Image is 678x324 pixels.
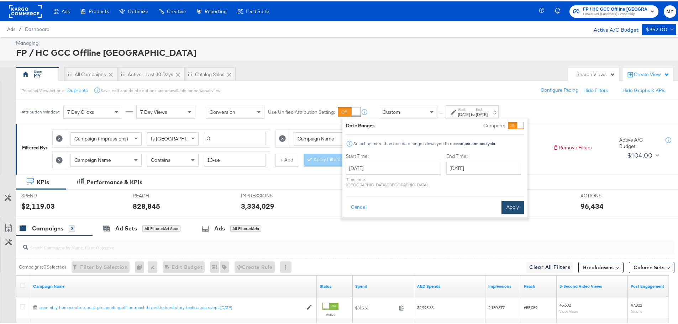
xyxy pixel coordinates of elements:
[188,71,192,75] div: Drag to reorder tab
[34,71,41,78] div: MY
[488,303,505,309] span: 2,150,377
[346,175,441,186] p: Timezone: [GEOGRAPHIC_DATA]/[GEOGRAPHIC_DATA]
[135,260,148,271] div: 0
[346,152,441,158] label: Start Time:
[230,224,261,230] div: All Filtered Ads
[624,148,661,160] button: $104.00
[62,7,70,13] span: Ads
[634,70,669,77] div: Create View
[417,282,483,288] a: 3.6725
[583,4,648,12] span: FP / HC GCC Offline [GEOGRAPHIC_DATA]
[204,131,266,144] input: Enter a number
[346,200,372,212] button: Cancel
[577,70,615,76] div: Search Views
[622,86,666,92] button: Hide Graphs & KPIs
[438,111,445,113] span: ↑
[167,7,186,13] span: Creative
[19,262,66,269] div: Campaigns ( 0 Selected)
[121,71,125,75] div: Drag to reorder tab
[355,282,411,288] a: The total amount spent to date.
[37,177,49,185] div: KPIs
[195,70,225,76] div: Catalog Sales
[140,107,167,114] span: 7 Day Views
[470,110,476,116] strong: to
[16,38,674,45] div: Managing:
[586,22,638,33] div: Active A/C Budget
[569,4,658,16] button: FP / HC GCC Offline [GEOGRAPHIC_DATA]Forward3d (Landmark) / Assembly
[21,191,75,198] span: SPEND
[578,260,624,272] button: Breakdowns
[67,86,88,92] button: Duplicate
[483,121,505,128] label: Compare:
[69,224,75,230] div: 2
[86,177,142,185] div: Performance & KPIs
[559,282,625,288] a: The number of times your video was viewed for 3 seconds or more.
[210,107,235,114] span: Conversion
[346,121,375,128] div: Date Ranges
[501,200,524,212] button: Apply
[133,200,160,210] div: 828,845
[458,106,470,110] label: Start:
[22,143,47,150] div: Filtered By:
[204,152,266,165] input: Enter a search term
[32,223,63,231] div: Campaigns
[664,4,676,16] button: MY
[580,191,634,198] span: ACTIONS
[536,83,583,95] button: Configure Pacing
[629,260,674,272] button: Column Sets
[619,135,658,148] div: Active A/C Budget
[458,110,470,116] div: [DATE]
[526,260,573,272] button: Clear All Filters
[583,86,608,92] button: Hide Filters
[151,134,205,140] span: Is [GEOGRAPHIC_DATA]
[275,152,298,165] button: + Add
[205,7,227,13] span: Reporting
[67,107,94,114] span: 7 Day Clicks
[128,70,173,76] div: Active - Last 30 Days
[74,155,111,162] span: Campaign Name
[151,155,170,162] span: Contains
[524,282,554,288] a: The number of people your ad was served to.
[529,261,570,270] span: Clear All Filters
[559,308,578,312] sub: Video Views
[322,311,338,315] label: Active
[133,191,186,198] span: REACH
[446,152,524,158] label: End Time:
[667,6,673,14] span: MY
[142,224,180,230] div: All Filtered Ad Sets
[75,70,106,76] div: All Campaigns
[21,86,64,92] div: Personal View Actions:
[15,25,25,31] span: /
[417,303,433,309] span: $2,995.33
[646,24,667,33] div: $352.00
[241,191,294,198] span: IMPRESSIONS
[25,25,49,31] a: Dashboard
[28,236,614,250] input: Search Campaigns by Name, ID or Objective
[74,134,128,140] span: Campaign (Impressions)
[320,282,349,288] a: Shows the current state of your Ad Campaign.
[355,304,396,309] span: $815.61
[631,308,642,312] sub: Actions
[246,7,269,13] span: Feed Suite
[476,106,488,110] label: End:
[115,223,137,231] div: Ad Sets
[583,10,648,16] span: Forward3d (Landmark) / Assembly
[580,200,604,210] div: 96,434
[298,134,334,140] span: Campaign Name
[7,25,15,31] span: Ads
[488,282,518,288] a: The number of times your ad was served. On mobile apps an ad is counted as served the first time ...
[476,110,488,116] div: [DATE]
[353,140,496,145] div: Selecting more than one date range allows you to run .
[89,7,109,13] span: Products
[21,200,55,210] div: $2,119.03
[553,143,592,150] button: Remove Filters
[642,22,676,34] button: $352.00
[40,303,303,309] div: assembly-homecentre-om-all-prospecting-offline-reach-based-ig-feed-story-tactical-sale-sept-[DATE]
[268,107,335,114] label: Use Unified Attribution Setting:
[524,303,537,309] span: 655,059
[68,71,72,75] div: Drag to reorder tab
[40,303,303,309] a: assembly-homecentre-om-all-prospecting-offline-reach-based-ig-feed-story-tactical-sale-sept-[DATE]
[128,7,148,13] span: Optimize
[631,301,642,306] span: 47,022
[214,223,225,231] div: Ads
